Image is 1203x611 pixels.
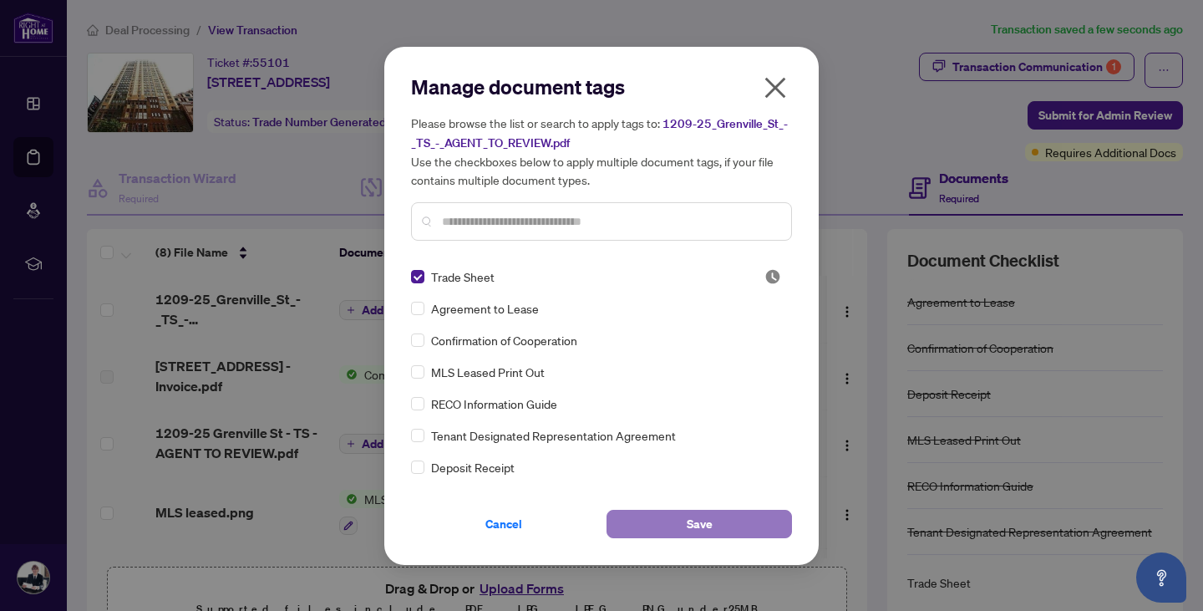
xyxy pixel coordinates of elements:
span: Confirmation of Cooperation [431,331,577,349]
img: status [764,268,781,285]
button: Open asap [1136,552,1186,603]
h5: Please browse the list or search to apply tags to: Use the checkboxes below to apply multiple doc... [411,114,792,189]
span: Deposit Receipt [431,458,515,476]
span: RECO Information Guide [431,395,557,413]
span: Cancel [485,511,522,537]
span: Trade Sheet [431,267,495,286]
span: Pending Review [764,268,781,285]
h2: Manage document tags [411,74,792,100]
span: 1209-25_Grenville_St_-_TS_-_AGENT_TO_REVIEW.pdf [411,116,788,150]
span: MLS Leased Print Out [431,363,545,381]
span: Save [687,511,713,537]
span: Agreement to Lease [431,299,539,318]
span: Tenant Designated Representation Agreement [431,426,676,445]
button: Cancel [411,510,596,538]
button: Save [607,510,792,538]
span: close [762,74,789,101]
